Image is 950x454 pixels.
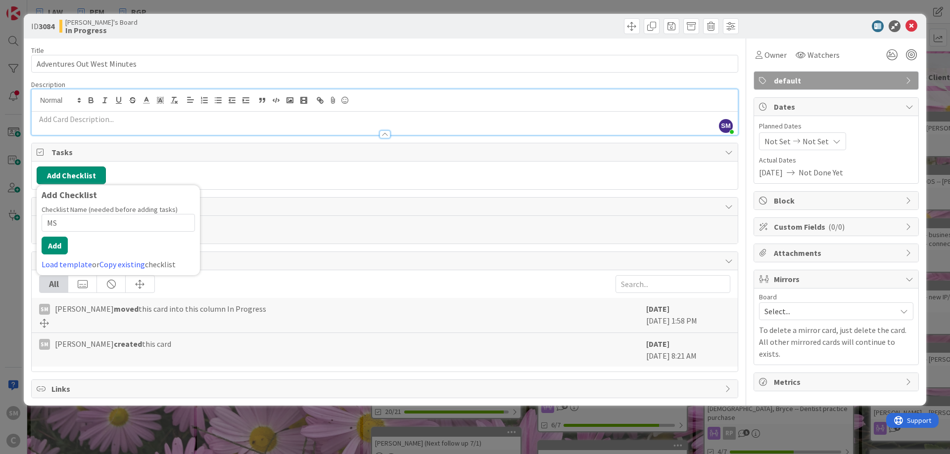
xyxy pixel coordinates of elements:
span: Planned Dates [759,121,913,131]
span: Support [21,1,45,13]
span: ( 0/0 ) [828,222,845,232]
span: [PERSON_NAME] this card [55,338,171,350]
label: Checklist Name (needed before adding tasks) [42,205,178,214]
span: [DATE] [759,166,783,178]
p: To delete a mirror card, just delete the card. All other mirrored cards will continue to exists. [759,324,913,360]
b: [DATE] [646,304,669,314]
div: or checklist [42,258,195,270]
b: In Progress [65,26,138,34]
span: SM [719,119,733,133]
a: Copy existing [99,259,145,269]
span: Block [774,195,901,206]
span: History [51,255,720,267]
b: 3084 [39,21,54,31]
span: Tasks [51,146,720,158]
span: Attachments [774,247,901,259]
div: [DATE] 1:58 PM [646,303,730,328]
button: Add [42,237,68,254]
span: Mirrors [774,273,901,285]
span: Not Done Yet [799,166,843,178]
span: Not Set [803,135,829,147]
b: created [114,339,142,349]
span: Dates [774,101,901,113]
span: Owner [764,49,787,61]
span: Comments [51,201,720,212]
label: Title [31,46,44,55]
span: Metrics [774,376,901,388]
input: type card name here... [31,55,738,73]
div: [DATE] 8:21 AM [646,338,730,362]
b: moved [114,304,139,314]
b: [DATE] [646,339,669,349]
button: Add Checklist [37,166,106,184]
div: All [40,276,68,292]
span: Description [31,80,65,89]
span: Custom Fields [774,221,901,233]
span: default [774,75,901,86]
div: Add Checklist [42,190,195,200]
span: Actual Dates [759,155,913,165]
span: Not Set [764,135,791,147]
span: Watchers [807,49,840,61]
span: [PERSON_NAME]'s Board [65,18,138,26]
span: Board [759,293,777,300]
span: Links [51,383,720,395]
a: Load template [42,259,92,269]
input: Search... [616,275,730,293]
span: Select... [764,304,891,318]
span: ID [31,20,54,32]
div: SM [39,304,50,315]
span: [PERSON_NAME] this card into this column In Progress [55,303,266,315]
div: SM [39,339,50,350]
